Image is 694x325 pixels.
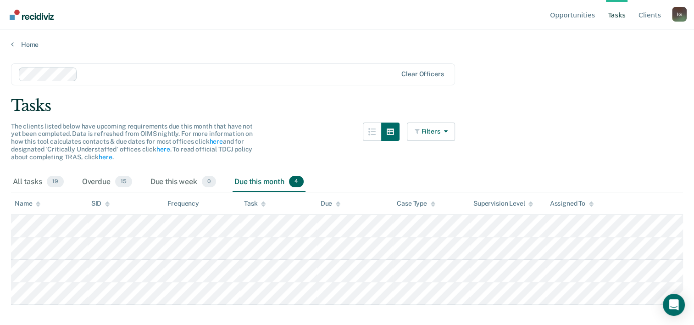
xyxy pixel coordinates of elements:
div: SID [91,200,110,207]
div: I G [672,7,687,22]
div: Assigned To [550,200,593,207]
div: Case Type [397,200,435,207]
div: Task [244,200,266,207]
span: 0 [202,176,216,188]
a: here [99,153,112,161]
a: here [156,146,170,153]
div: Overdue15 [80,172,134,192]
span: The clients listed below have upcoming requirements due this month that have not yet been complet... [11,123,253,161]
a: Home [11,40,683,49]
span: 19 [47,176,64,188]
div: Name [15,200,40,207]
div: Due [321,200,341,207]
span: 4 [289,176,304,188]
div: Due this week0 [149,172,218,192]
div: Open Intercom Messenger [663,294,685,316]
div: Tasks [11,96,683,115]
div: Frequency [167,200,199,207]
button: Profile dropdown button [672,7,687,22]
div: Clear officers [401,70,444,78]
img: Recidiviz [10,10,54,20]
span: 15 [115,176,132,188]
div: Supervision Level [473,200,533,207]
a: here [209,138,222,145]
button: Filters [407,123,455,141]
div: All tasks19 [11,172,66,192]
div: Due this month4 [233,172,305,192]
